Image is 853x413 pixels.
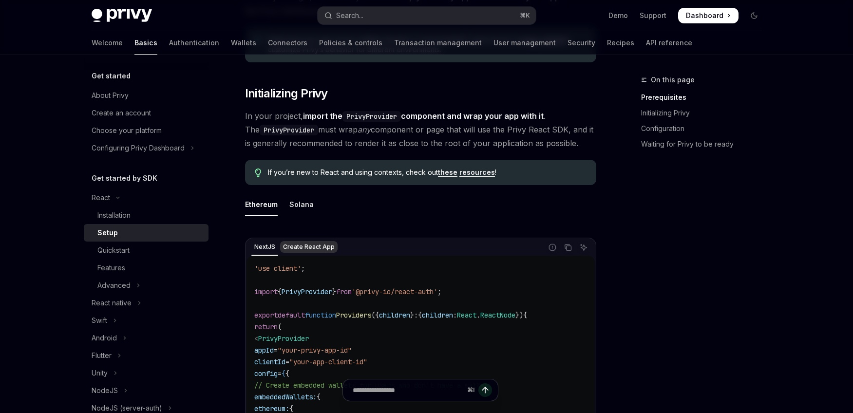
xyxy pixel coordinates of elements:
div: Configuring Privy Dashboard [92,142,185,154]
span: 'use client' [254,264,301,273]
span: On this page [651,74,695,86]
div: React [92,192,110,204]
a: Support [640,11,666,20]
button: Report incorrect code [546,241,559,254]
img: dark logo [92,9,152,22]
span: }) [515,311,523,319]
button: Ask AI [577,241,590,254]
span: . [476,311,480,319]
button: Send message [478,383,492,397]
div: NextJS [251,241,278,253]
a: Installation [84,206,209,224]
div: About Privy [92,90,129,101]
span: ({ [371,311,379,319]
span: If you’re new to React and using contexts, check out ! [268,168,586,177]
button: Toggle React native section [84,294,209,312]
span: default [278,311,305,319]
span: = [278,369,282,378]
a: resources [459,168,495,177]
span: : [414,311,418,319]
a: Connectors [268,31,307,55]
a: Features [84,259,209,277]
a: Create an account [84,104,209,122]
a: Welcome [92,31,123,55]
div: Swift [92,315,107,326]
span: In your project, . The must wrap component or page that will use the Privy React SDK, and it is g... [245,109,596,150]
a: Demo [608,11,628,20]
span: "your-privy-app-id" [278,346,352,355]
span: { [523,311,527,319]
a: Basics [134,31,157,55]
h5: Get started [92,70,131,82]
div: Android [92,332,117,344]
button: Copy the contents from the code block [562,241,574,254]
span: "your-app-client-id" [289,357,367,366]
div: Solana [289,193,314,216]
span: = [285,357,289,366]
a: About Privy [84,87,209,104]
a: Policies & controls [319,31,382,55]
strong: import the component and wrap your app with it [303,111,544,121]
div: Flutter [92,350,112,361]
button: Toggle Configuring Privy Dashboard section [84,139,209,157]
em: any [358,125,371,134]
button: Toggle Flutter section [84,347,209,364]
div: Setup [97,227,118,239]
span: ; [437,287,441,296]
a: these [438,168,457,177]
button: Toggle Android section [84,329,209,347]
span: '@privy-io/react-auth' [352,287,437,296]
span: export [254,311,278,319]
a: Choose your platform [84,122,209,139]
button: Toggle NodeJS section [84,382,209,399]
a: User management [493,31,556,55]
div: NodeJS [92,385,118,396]
div: Advanced [97,280,131,291]
code: PrivyProvider [260,125,318,135]
span: { [282,369,285,378]
a: Security [568,31,595,55]
a: Prerequisites [641,90,770,105]
div: React native [92,297,132,309]
span: ⌘ K [520,12,530,19]
div: Choose your platform [92,125,162,136]
a: Setup [84,224,209,242]
span: React [457,311,476,319]
div: Create React App [280,241,338,253]
div: Quickstart [97,244,130,256]
button: Toggle React section [84,189,209,206]
span: PrivyProvider [282,287,332,296]
a: Waiting for Privy to be ready [641,136,770,152]
span: ReactNode [480,311,515,319]
span: clientId [254,357,285,366]
span: from [336,287,352,296]
span: Providers [336,311,371,319]
div: Unity [92,367,108,379]
a: Initializing Privy [641,105,770,121]
button: Toggle Advanced section [84,277,209,294]
a: Configuration [641,121,770,136]
span: : [453,311,457,319]
a: Quickstart [84,242,209,259]
span: { [278,287,282,296]
svg: Tip [255,169,262,177]
span: return [254,322,278,331]
span: function [305,311,336,319]
div: Features [97,262,125,274]
button: Open search [318,7,536,24]
button: Toggle Unity section [84,364,209,382]
span: Dashboard [686,11,723,20]
span: < [254,334,258,343]
span: appId [254,346,274,355]
input: Ask a question... [353,379,463,401]
span: children [422,311,453,319]
span: Initializing Privy [245,86,328,101]
span: import [254,287,278,296]
a: Dashboard [678,8,739,23]
a: Wallets [231,31,256,55]
div: Search... [336,10,363,21]
button: Toggle Swift section [84,312,209,329]
a: Transaction management [394,31,482,55]
button: Toggle dark mode [746,8,762,23]
a: Authentication [169,31,219,55]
